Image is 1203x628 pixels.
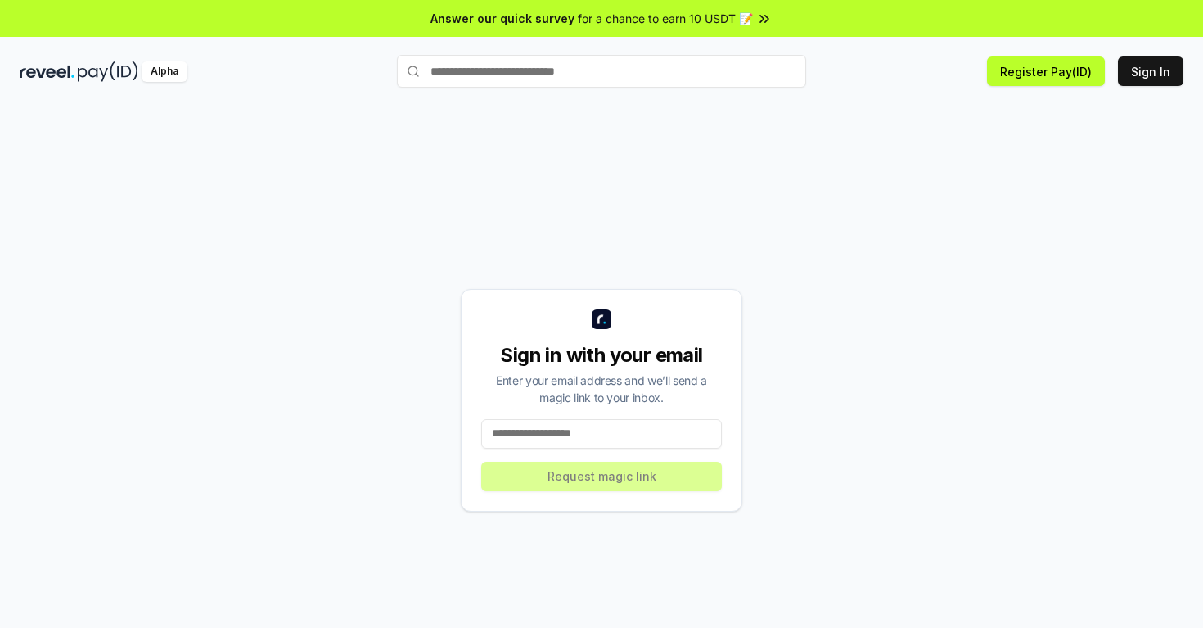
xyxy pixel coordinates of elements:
[20,61,74,82] img: reveel_dark
[481,342,722,368] div: Sign in with your email
[578,10,753,27] span: for a chance to earn 10 USDT 📝
[142,61,187,82] div: Alpha
[78,61,138,82] img: pay_id
[1118,56,1183,86] button: Sign In
[481,372,722,406] div: Enter your email address and we’ll send a magic link to your inbox.
[430,10,574,27] span: Answer our quick survey
[592,309,611,329] img: logo_small
[987,56,1105,86] button: Register Pay(ID)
